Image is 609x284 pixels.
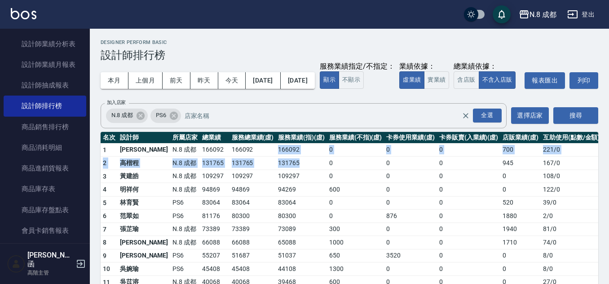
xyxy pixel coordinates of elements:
td: 林育賢 [118,196,170,210]
td: 范翠如 [118,210,170,223]
td: 2 / 0 [541,210,602,223]
td: 83064 [229,196,276,210]
td: 1940 [500,223,541,236]
td: 66088 [200,236,229,249]
td: 94869 [229,183,276,197]
button: save [493,5,511,23]
td: 吳婉瑜 [118,262,170,276]
td: 74 / 0 [541,236,602,249]
td: 45408 [229,262,276,276]
button: 今天 [218,72,246,89]
span: 4 [103,186,106,193]
th: 互助使用(點數/金額) [541,132,602,144]
td: 0 [384,183,437,197]
span: 3 [103,173,106,180]
td: 81176 [200,210,229,223]
td: [PERSON_NAME] [118,249,170,262]
a: 設計師排行榜 [4,96,86,116]
button: [DATE] [246,72,280,89]
th: 服務業績(指)(虛) [276,132,327,144]
td: 300 [327,223,384,236]
td: 39 / 0 [541,196,602,210]
td: N.8 成都 [170,223,200,236]
td: 109297 [229,170,276,183]
td: 0 [437,210,500,223]
td: [PERSON_NAME] [118,143,170,157]
td: 0 [437,249,500,262]
td: 166092 [276,143,327,157]
button: 報表匯出 [525,72,565,89]
span: PS6 [150,111,172,120]
td: 122 / 0 [541,183,602,197]
td: 83064 [276,196,327,210]
td: 3520 [384,249,437,262]
img: Logo [11,8,36,19]
div: N.8 成都 [530,9,556,20]
a: 商品進銷貨報表 [4,158,86,179]
td: 44108 [276,262,327,276]
h3: 設計師排行榜 [101,49,598,61]
td: 0 [500,262,541,276]
td: 黃建皓 [118,170,170,183]
td: 166092 [229,143,276,157]
td: 80300 [229,210,276,223]
td: 明祥何 [118,183,170,197]
a: 商品消耗明細 [4,137,86,158]
td: 0 [500,170,541,183]
th: 名次 [101,132,118,144]
td: 張芷瑜 [118,223,170,236]
td: 0 [327,170,384,183]
td: 0 [384,157,437,170]
button: 搜尋 [553,107,598,124]
span: 6 [103,212,106,219]
div: 全選 [473,109,502,122]
th: 卡券販賣(入業績)(虛) [437,132,500,144]
button: 不顯示 [339,71,364,89]
span: 1 [103,146,106,153]
button: 虛業績 [399,71,424,89]
td: 0 [384,236,437,249]
td: 73389 [200,223,229,236]
td: 0 [500,183,541,197]
td: PS6 [170,196,200,210]
td: 0 [437,170,500,183]
td: 0 [437,157,500,170]
span: 7 [103,226,106,233]
td: 131765 [200,157,229,170]
button: 登出 [564,6,598,23]
td: 45408 [200,262,229,276]
td: 600 [327,183,384,197]
th: 店販業績(虛) [500,132,541,144]
td: 0 [384,262,437,276]
a: 商品庫存盤點表 [4,200,86,220]
td: 0 [384,170,437,183]
th: 服務總業績(虛) [229,132,276,144]
td: 73089 [276,223,327,236]
th: 卡券使用業績(虛) [384,132,437,144]
td: 高楷程 [118,157,170,170]
td: 1000 [327,236,384,249]
td: 83064 [200,196,229,210]
td: 51687 [229,249,276,262]
td: N.8 成都 [170,183,200,197]
th: 服務業績(不指)(虛) [327,132,384,144]
td: 51037 [276,249,327,262]
td: 0 [384,143,437,157]
td: 108 / 0 [541,170,602,183]
button: 選擇店家 [511,107,549,124]
td: 0 [500,249,541,262]
td: 700 [500,143,541,157]
p: 高階主管 [27,269,73,277]
td: 0 [437,143,500,157]
div: 總業績依據： [454,62,520,71]
span: 10 [103,265,110,272]
button: 含店販 [454,71,479,89]
td: 0 [437,236,500,249]
td: 109297 [276,170,327,183]
th: 總業績 [200,132,229,144]
td: 94869 [200,183,229,197]
td: N.8 成都 [170,143,200,157]
td: 945 [500,157,541,170]
td: 0 [327,196,384,210]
